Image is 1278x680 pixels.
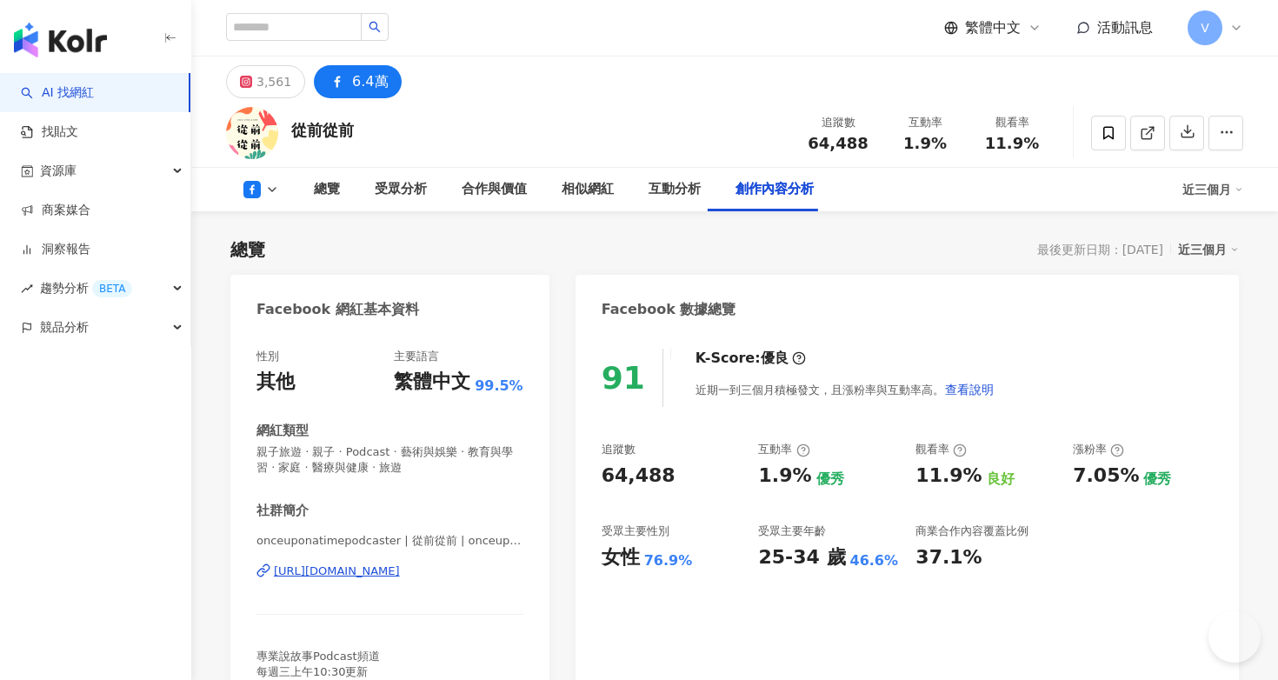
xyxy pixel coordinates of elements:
div: 商業合作內容覆蓋比例 [915,523,1028,539]
span: 繁體中文 [965,18,1021,37]
div: 追蹤數 [602,442,636,457]
span: rise [21,283,33,295]
div: 互動分析 [649,179,701,200]
span: 64,488 [808,134,868,152]
div: 合作與價值 [462,179,527,200]
div: 7.05% [1073,463,1139,490]
img: KOL Avatar [226,107,278,159]
span: 99.5% [475,377,523,396]
div: 64,488 [602,463,676,490]
div: 主要語言 [394,349,439,364]
span: onceuponatimepodcaster | 從前從前 | onceuponatimepodcaster [256,533,523,549]
div: 近期一到三個月積極發文，且漲粉率與互動率高。 [696,372,995,407]
span: 1.9% [903,135,947,152]
div: 其他 [256,369,295,396]
div: Facebook 數據總覽 [602,300,736,319]
div: 總覽 [314,179,340,200]
span: 資源庫 [40,151,77,190]
div: [URL][DOMAIN_NAME] [274,563,400,579]
div: 1.9% [758,463,811,490]
div: 76.9% [644,551,693,570]
div: K-Score : [696,349,806,368]
div: 46.6% [850,551,899,570]
span: search [369,21,381,33]
div: 從前從前 [291,119,354,141]
button: 查看說明 [944,372,995,407]
img: logo [14,23,107,57]
div: 觀看率 [979,114,1045,131]
span: 查看說明 [945,383,994,397]
a: 找貼文 [21,123,78,141]
span: 活動訊息 [1097,19,1153,36]
div: 6.4萬 [352,70,388,94]
div: 總覽 [230,237,265,262]
div: 近三個月 [1182,176,1243,203]
div: 互動率 [892,114,958,131]
div: 11.9% [915,463,982,490]
div: 25-34 歲 [758,544,845,571]
a: [URL][DOMAIN_NAME] [256,563,523,579]
span: V [1201,18,1209,37]
div: 相似網紅 [562,179,614,200]
div: 91 [602,360,645,396]
div: 優秀 [1143,470,1171,489]
div: 互動率 [758,442,809,457]
div: 受眾主要性別 [602,523,669,539]
div: 網紅類型 [256,422,309,440]
a: 洞察報告 [21,241,90,258]
a: 商案媒合 [21,202,90,219]
iframe: Help Scout Beacon - Open [1208,610,1261,663]
div: 優秀 [816,470,844,489]
span: 競品分析 [40,308,89,347]
div: 女性 [602,544,640,571]
div: 創作內容分析 [736,179,814,200]
div: 觀看率 [915,442,967,457]
div: 3,561 [256,70,291,94]
span: 親子旅遊 · 親子 · Podcast · 藝術與娛樂 · 教育與學習 · 家庭 · 醫療與健康 · 旅遊 [256,444,523,476]
div: 良好 [987,470,1015,489]
div: 繁體中文 [394,369,470,396]
div: 37.1% [915,544,982,571]
div: 受眾主要年齡 [758,523,826,539]
button: 6.4萬 [314,65,401,98]
a: searchAI 找網紅 [21,84,94,102]
div: 社群簡介 [256,502,309,520]
span: 趨勢分析 [40,269,132,308]
div: BETA [92,280,132,297]
div: 最後更新日期：[DATE] [1037,243,1163,257]
button: 3,561 [226,65,305,98]
div: 受眾分析 [375,179,427,200]
div: 優良 [761,349,789,368]
div: Facebook 網紅基本資料 [256,300,419,319]
span: 11.9% [985,135,1039,152]
div: 性別 [256,349,279,364]
div: 近三個月 [1178,238,1239,261]
div: 追蹤數 [805,114,871,131]
div: 漲粉率 [1073,442,1124,457]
